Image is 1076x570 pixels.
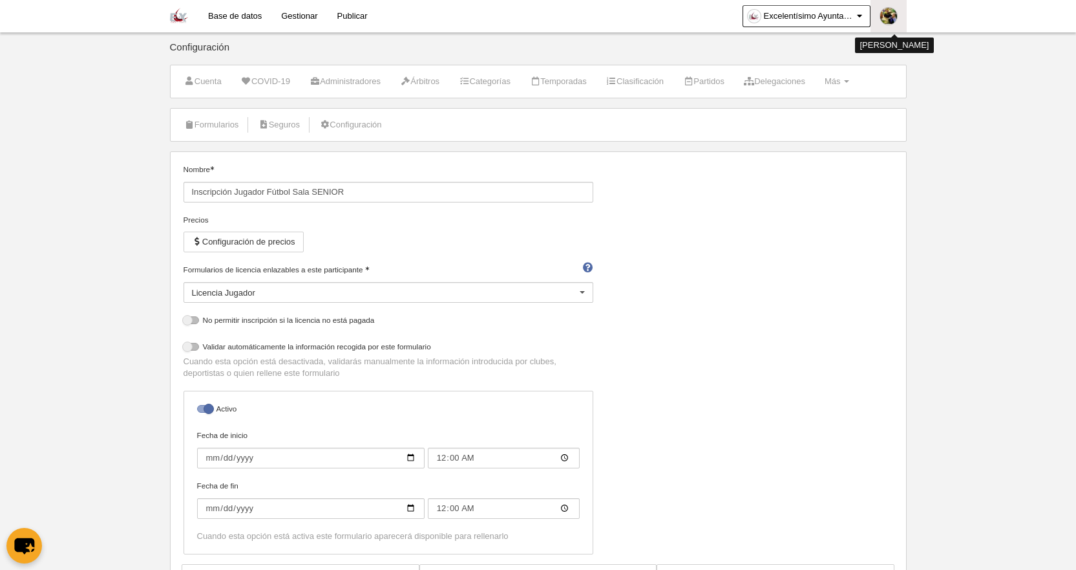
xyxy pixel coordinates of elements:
span: Licencia Jugador [192,288,255,298]
a: Partidos [676,72,732,91]
span: Excelentísimo Ayuntamiento de [GEOGRAPHIC_DATA] [764,10,854,23]
span: Más [825,76,841,86]
img: wMYv6LaKqG7Ivcy0qb5PiR9q.30x30.jpg [880,8,897,25]
input: Fecha de inicio [197,448,425,468]
p: Cuando esta opción está desactivada, validarás manualmente la información introducida por clubes,... [184,356,593,379]
div: Configuración [170,42,907,65]
button: chat-button [6,528,42,564]
a: Temporadas [523,72,594,91]
label: No permitir inscripción si la licencia no está pagada [184,314,593,329]
a: Configuración [312,115,388,135]
a: Más [818,72,856,91]
a: Excelentísimo Ayuntamiento de [GEOGRAPHIC_DATA] [743,5,870,27]
a: Cuenta [177,72,229,91]
i: Obligatorio [365,267,369,270]
i: Obligatorio [210,166,214,170]
img: Excelentísimo Ayuntamiento de Elche [170,8,188,23]
a: Formularios [177,115,246,135]
a: Árbitros [393,72,447,91]
input: Fecha de fin [428,498,580,519]
div: [PERSON_NAME] [855,38,934,53]
label: Fecha de inicio [197,430,580,468]
a: Categorías [452,72,518,91]
a: COVID-19 [234,72,297,91]
label: Fecha de fin [197,480,580,519]
input: Fecha de inicio [428,448,580,468]
div: Precios [184,214,593,226]
a: Delegaciones [737,72,812,91]
a: Clasificación [599,72,671,91]
label: Validar automáticamente la información recogida por este formulario [184,341,593,356]
input: Nombre [184,182,593,203]
a: Seguros [251,115,307,135]
img: OaIxavsTqvq8.30x30.jpg [748,10,761,23]
label: Nombre [184,164,593,203]
label: Activo [197,403,580,418]
label: Formularios de licencia enlazables a este participante [184,264,593,276]
input: Fecha de fin [197,498,425,519]
a: Administradores [302,72,388,91]
button: Configuración de precios [184,232,304,252]
div: Cuando esta opción está activa este formulario aparecerá disponible para rellenarlo [197,531,580,542]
